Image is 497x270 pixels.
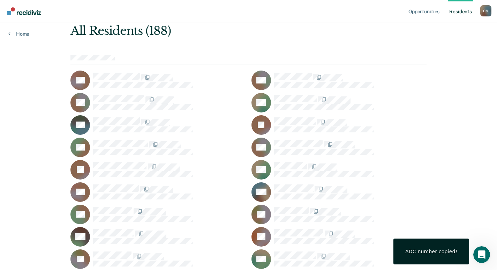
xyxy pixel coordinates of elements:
[8,31,29,37] a: Home
[473,246,490,263] iframe: Intercom live chat
[405,248,457,255] div: ADC number copied!
[480,5,491,16] button: Profile dropdown button
[7,7,41,15] img: Recidiviz
[480,5,491,16] div: C M
[70,24,355,38] div: All Residents (188)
